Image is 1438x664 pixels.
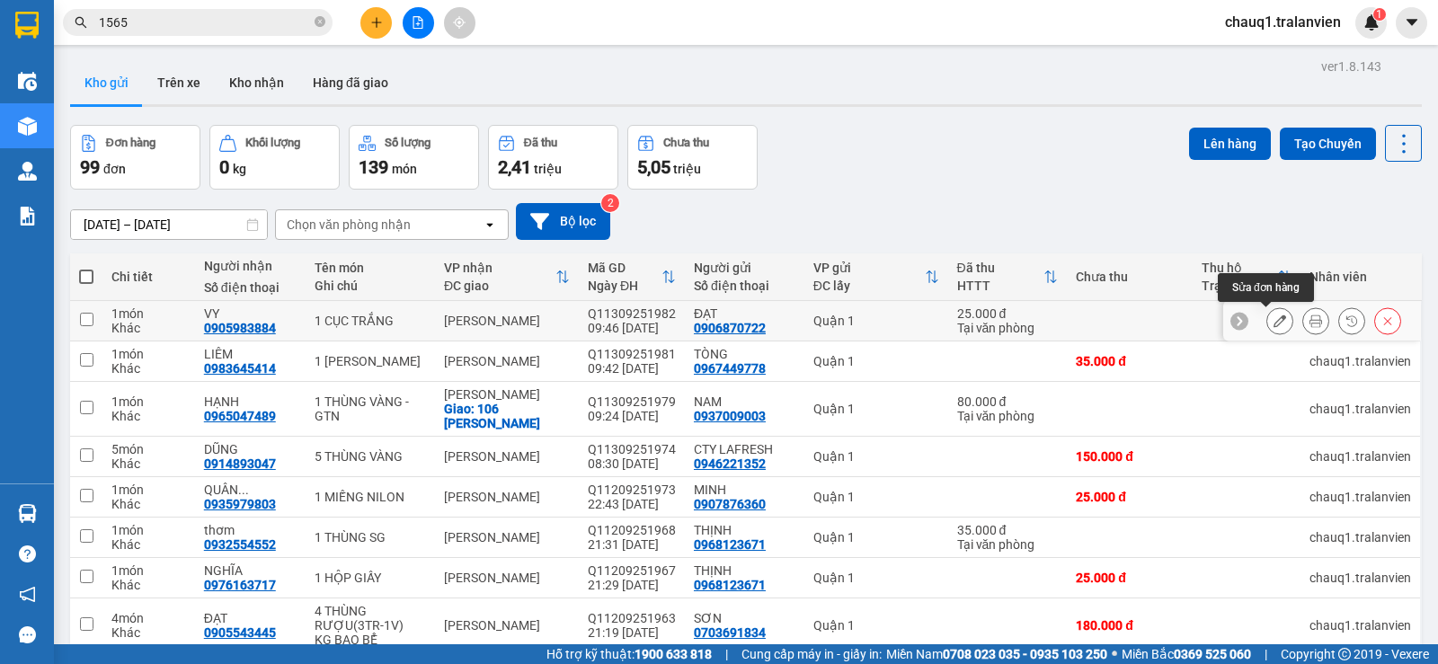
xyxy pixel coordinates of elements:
[245,137,300,149] div: Khối lượng
[694,361,766,376] div: 0967449778
[1076,270,1184,284] div: Chưa thu
[663,137,709,149] div: Chưa thu
[694,483,795,497] div: MINH
[1076,618,1184,633] div: 180.000 đ
[1202,279,1277,293] div: Trạng thái
[694,347,795,361] div: TÒNG
[1174,647,1251,661] strong: 0369 525 060
[315,633,426,647] div: KG BAO BỂ
[694,611,795,625] div: SƠN
[1321,57,1381,76] div: ver 1.8.143
[444,449,570,464] div: [PERSON_NAME]
[315,261,426,275] div: Tên món
[70,125,200,190] button: Đơn hàng99đơn
[948,253,1068,301] th: Toggle SortBy
[18,504,37,523] img: warehouse-icon
[444,530,570,544] div: [PERSON_NAME]
[524,137,557,149] div: Đã thu
[886,644,1107,664] span: Miền Nam
[588,261,661,275] div: Mã GD
[1309,530,1411,544] div: chauq1.tralanvien
[444,261,555,275] div: VP nhận
[488,125,618,190] button: Đã thu2,41 triệu
[1309,270,1411,284] div: Nhân viên
[1218,273,1314,302] div: Sửa đơn hàng
[588,456,676,471] div: 08:30 [DATE]
[204,537,276,552] div: 0932554552
[315,16,325,27] span: close-circle
[1076,449,1184,464] div: 150.000 đ
[315,279,426,293] div: Ghi chú
[219,156,229,178] span: 0
[444,314,570,328] div: [PERSON_NAME]
[694,497,766,511] div: 0907876360
[204,563,297,578] div: NGHĨA
[627,125,758,190] button: Chưa thu5,05 triệu
[315,449,426,464] div: 5 THÙNG VÀNG
[813,261,925,275] div: VP gửi
[111,347,186,361] div: 1 món
[392,162,417,176] span: món
[444,354,570,368] div: [PERSON_NAME]
[943,647,1107,661] strong: 0708 023 035 - 0935 103 250
[18,117,37,136] img: warehouse-icon
[315,314,426,328] div: 1 CỤC TRẮNG
[453,16,466,29] span: aim
[71,210,267,239] input: Select a date range.
[694,394,795,409] div: NAM
[813,618,939,633] div: Quận 1
[204,347,297,361] div: LIÊM
[111,442,186,456] div: 5 món
[315,604,426,633] div: 4 THÙNG RƯỢU(3TR-1V)
[287,216,411,234] div: Chọn văn phòng nhận
[435,253,579,301] th: Toggle SortBy
[694,523,795,537] div: THỊNH
[694,409,766,423] div: 0937009003
[957,321,1059,335] div: Tại văn phòng
[1309,402,1411,416] div: chauq1.tralanvien
[111,537,186,552] div: Khác
[694,261,795,275] div: Người gửi
[360,7,392,39] button: plus
[588,321,676,335] div: 09:46 [DATE]
[588,625,676,640] div: 21:19 [DATE]
[111,306,186,321] div: 1 món
[151,85,247,108] li: (c) 2017
[1280,128,1376,160] button: Tạo Chuyến
[19,626,36,643] span: message
[813,354,939,368] div: Quận 1
[19,586,36,603] span: notification
[725,644,728,664] span: |
[957,523,1059,537] div: 35.000 đ
[315,14,325,31] span: close-circle
[99,13,311,32] input: Tìm tên, số ĐT hoặc mã đơn
[18,162,37,181] img: warehouse-icon
[694,279,795,293] div: Số điện thoại
[601,194,619,212] sup: 2
[143,61,215,104] button: Trên xe
[1309,490,1411,504] div: chauq1.tralanvien
[111,625,186,640] div: Khác
[444,402,570,430] div: Giao: 106 HÙNG VƯƠNG
[444,7,475,39] button: aim
[546,644,712,664] span: Hỗ trợ kỹ thuật:
[741,644,882,664] span: Cung cấp máy in - giấy in:
[22,116,66,200] b: Trà Lan Viên
[1266,307,1293,334] div: Sửa đơn hàng
[694,625,766,640] div: 0703691834
[315,571,426,585] div: 1 HỘP GIẤY
[111,523,186,537] div: 1 món
[957,394,1059,409] div: 80.000 đ
[694,306,795,321] div: ĐẠT
[385,137,431,149] div: Số lượng
[588,409,676,423] div: 09:24 [DATE]
[957,409,1059,423] div: Tại văn phòng
[204,409,276,423] div: 0965047489
[111,611,186,625] div: 4 món
[204,306,297,321] div: VY
[444,387,570,402] div: [PERSON_NAME]
[588,442,676,456] div: Q11309251974
[103,162,126,176] span: đơn
[204,483,297,497] div: QUÂN KHATOCO
[359,156,388,178] span: 139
